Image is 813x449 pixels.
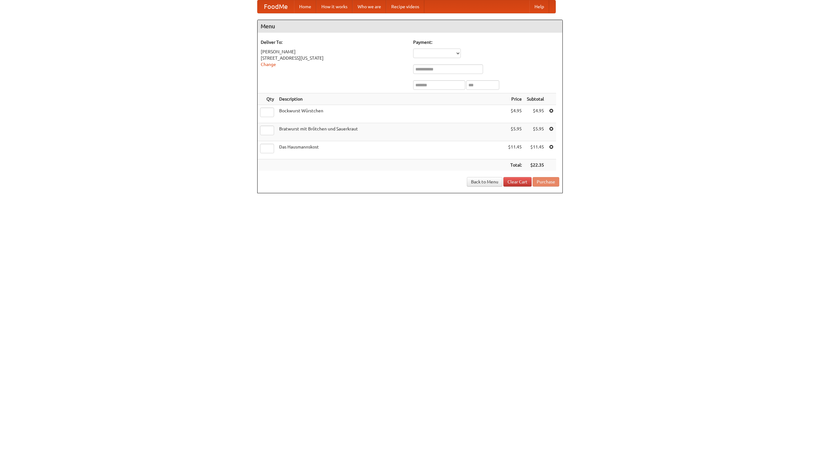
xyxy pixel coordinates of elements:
[258,93,277,105] th: Qty
[524,105,547,123] td: $4.95
[277,93,506,105] th: Description
[506,141,524,159] td: $11.45
[277,105,506,123] td: Bockwurst Würstchen
[386,0,424,13] a: Recipe videos
[261,49,407,55] div: [PERSON_NAME]
[533,177,559,187] button: Purchase
[261,55,407,61] div: [STREET_ADDRESS][US_STATE]
[529,0,549,13] a: Help
[503,177,532,187] a: Clear Cart
[277,123,506,141] td: Bratwurst mit Brötchen und Sauerkraut
[261,39,407,45] h5: Deliver To:
[506,159,524,171] th: Total:
[524,93,547,105] th: Subtotal
[294,0,316,13] a: Home
[524,141,547,159] td: $11.45
[353,0,386,13] a: Who we are
[506,105,524,123] td: $4.95
[524,159,547,171] th: $22.35
[413,39,559,45] h5: Payment:
[524,123,547,141] td: $5.95
[258,20,562,33] h4: Menu
[258,0,294,13] a: FoodMe
[316,0,353,13] a: How it works
[277,141,506,159] td: Das Hausmannskost
[506,123,524,141] td: $5.95
[506,93,524,105] th: Price
[261,62,276,67] a: Change
[467,177,502,187] a: Back to Menu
